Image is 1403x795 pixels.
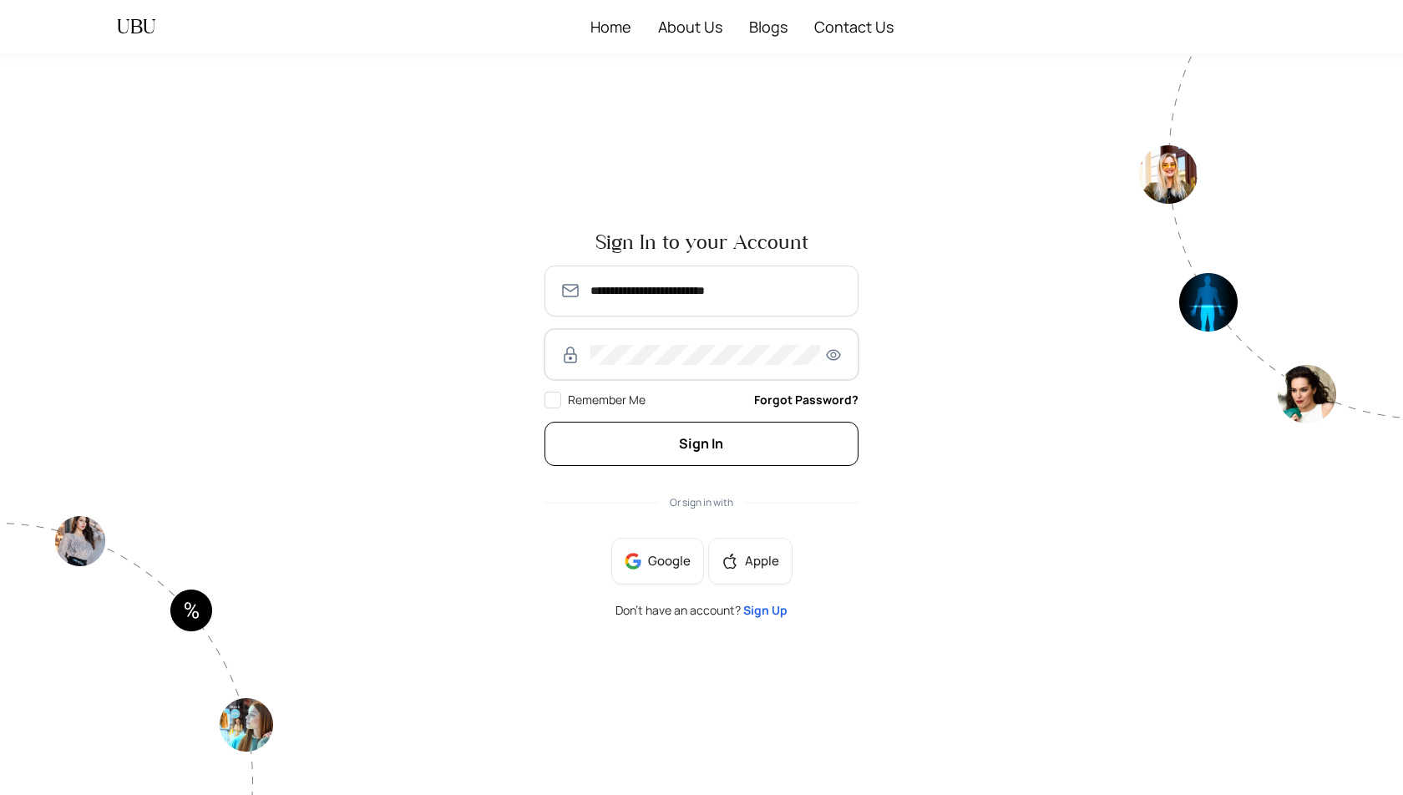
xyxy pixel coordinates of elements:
[754,391,859,409] a: Forgot Password?
[544,422,859,466] button: Sign In
[625,553,641,570] img: google-BnAmSPDJ.png
[568,392,646,408] span: Remember Me
[743,602,788,618] a: Sign Up
[615,605,788,616] span: Don’t have an account?
[670,495,733,509] span: Or sign in with
[722,553,738,570] span: apple
[560,281,580,301] img: SmmOVPU3il4LzjOz1YszJ8A9TzvK+6qU9RAAAAAElFTkSuQmCC
[544,232,859,252] span: Sign In to your Account
[823,347,843,362] span: eye
[679,434,723,453] span: Sign In
[1139,53,1403,423] img: authpagecirlce2-Tt0rwQ38.png
[560,345,580,365] img: RzWbU6KsXbv8M5bTtlu7p38kHlzSfb4MlcTUAAAAASUVORK5CYII=
[745,552,779,570] span: Apple
[708,538,793,585] button: appleApple
[611,538,704,585] button: Google
[648,552,691,570] span: Google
